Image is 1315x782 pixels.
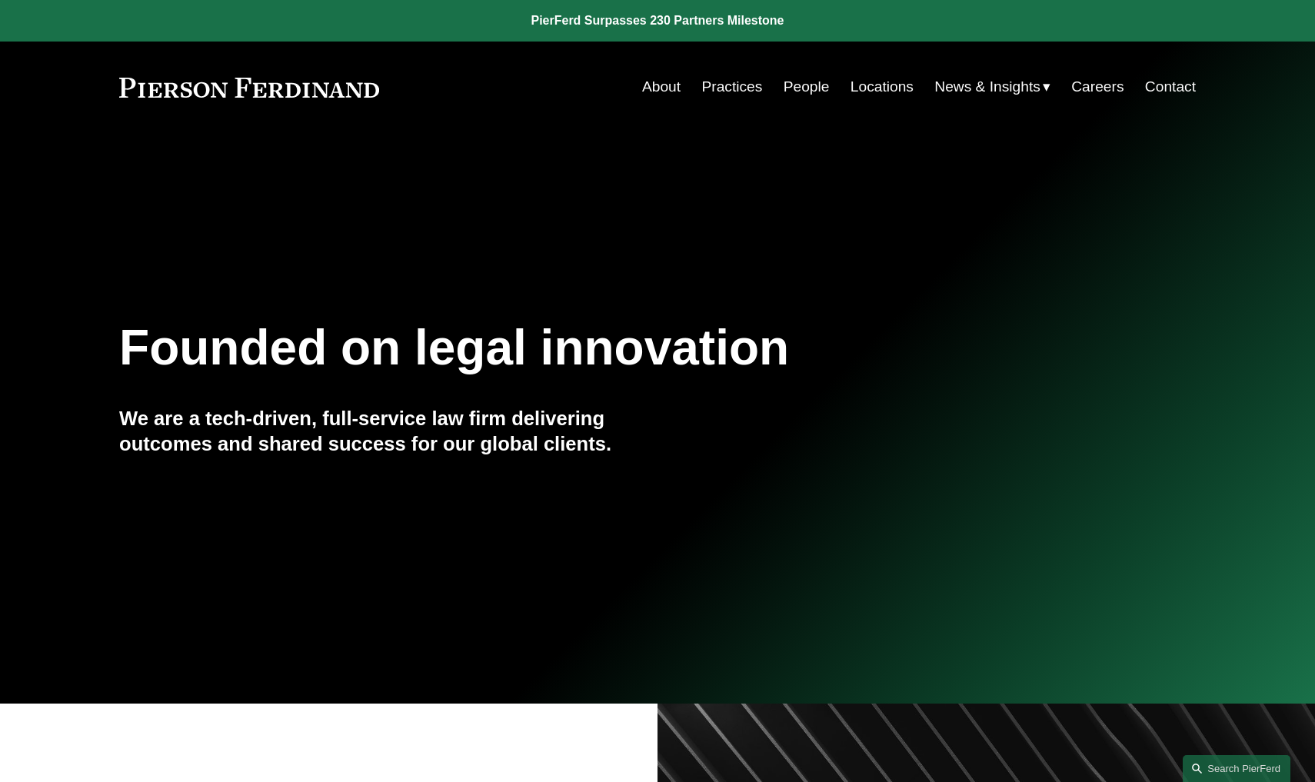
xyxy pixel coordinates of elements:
a: Search this site [1183,755,1290,782]
a: Practices [701,72,762,101]
a: About [642,72,681,101]
h4: We are a tech-driven, full-service law firm delivering outcomes and shared success for our global... [119,406,657,456]
a: People [784,72,830,101]
span: News & Insights [934,74,1040,101]
h1: Founded on legal innovation [119,320,1017,376]
a: Careers [1071,72,1124,101]
a: Contact [1145,72,1196,101]
a: folder dropdown [934,72,1050,101]
a: Locations [851,72,914,101]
